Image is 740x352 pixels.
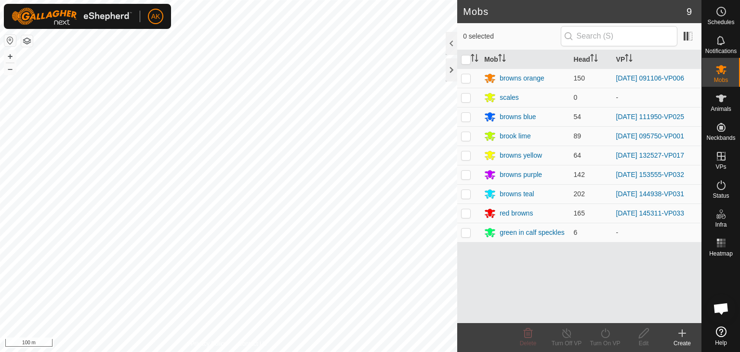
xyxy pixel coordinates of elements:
[707,19,734,25] span: Schedules
[520,340,537,347] span: Delete
[574,229,578,236] span: 6
[616,190,684,198] a: [DATE] 144938-VP031
[238,339,266,348] a: Contact Us
[500,93,519,103] div: scales
[624,339,663,348] div: Edit
[500,73,544,83] div: browns orange
[574,132,581,140] span: 89
[4,35,16,46] button: Reset Map
[625,55,633,63] p-sorticon: Activate to sort
[612,223,701,242] td: -
[574,171,585,178] span: 142
[713,193,729,199] span: Status
[612,50,701,69] th: VP
[574,209,585,217] span: 165
[500,208,533,218] div: red browns
[706,135,735,141] span: Neckbands
[561,26,677,46] input: Search (S)
[547,339,586,348] div: Turn Off VP
[12,8,132,25] img: Gallagher Logo
[707,294,736,323] div: Open chat
[616,74,684,82] a: [DATE] 091106-VP006
[709,251,733,257] span: Heatmap
[500,170,542,180] div: browns purple
[574,74,585,82] span: 150
[715,164,726,170] span: VPs
[480,50,569,69] th: Mob
[616,151,684,159] a: [DATE] 132527-VP017
[687,4,692,19] span: 9
[705,48,737,54] span: Notifications
[616,171,684,178] a: [DATE] 153555-VP032
[616,209,684,217] a: [DATE] 145311-VP033
[715,340,727,346] span: Help
[4,51,16,62] button: +
[570,50,612,69] th: Head
[463,6,687,17] h2: Mobs
[574,113,581,121] span: 54
[500,189,534,199] div: browns teal
[151,12,160,22] span: AK
[463,31,560,41] span: 0 selected
[711,106,731,112] span: Animals
[616,113,684,121] a: [DATE] 111950-VP025
[500,150,542,161] div: browns yellow
[702,323,740,350] a: Help
[21,35,33,47] button: Map Layers
[500,228,565,238] div: green in calf speckles
[616,132,684,140] a: [DATE] 095750-VP001
[498,55,506,63] p-sorticon: Activate to sort
[4,63,16,75] button: –
[612,88,701,107] td: -
[500,112,536,122] div: browns blue
[586,339,624,348] div: Turn On VP
[663,339,701,348] div: Create
[500,131,531,141] div: brook lime
[574,151,581,159] span: 64
[574,190,585,198] span: 202
[715,222,727,228] span: Infra
[590,55,598,63] p-sorticon: Activate to sort
[191,339,227,348] a: Privacy Policy
[574,94,578,101] span: 0
[471,55,478,63] p-sorticon: Activate to sort
[714,77,728,83] span: Mobs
